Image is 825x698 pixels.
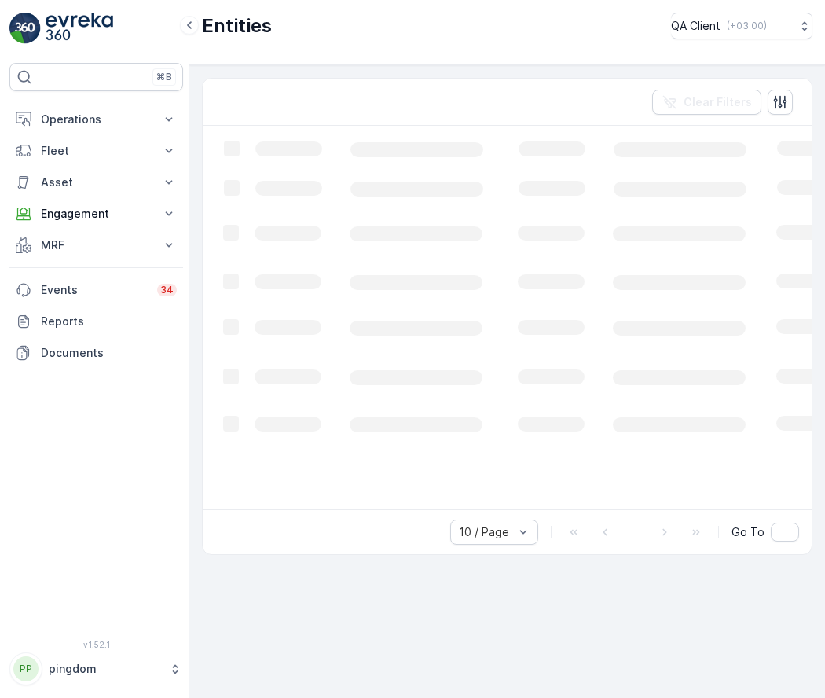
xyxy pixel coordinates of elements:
[684,94,752,110] p: Clear Filters
[9,337,183,369] a: Documents
[9,230,183,261] button: MRF
[671,13,812,39] button: QA Client(+03:00)
[41,282,148,298] p: Events
[9,104,183,135] button: Operations
[49,661,161,677] p: pingdom
[202,13,272,39] p: Entities
[9,274,183,306] a: Events34
[41,112,152,127] p: Operations
[9,13,41,44] img: logo
[9,198,183,230] button: Engagement
[9,306,183,337] a: Reports
[652,90,761,115] button: Clear Filters
[9,652,183,685] button: PPpingdom
[41,206,152,222] p: Engagement
[156,71,172,83] p: ⌘B
[41,237,152,253] p: MRF
[9,640,183,649] span: v 1.52.1
[41,345,177,361] p: Documents
[9,135,183,167] button: Fleet
[671,18,720,34] p: QA Client
[41,314,177,329] p: Reports
[160,284,174,296] p: 34
[727,20,767,32] p: ( +03:00 )
[9,167,183,198] button: Asset
[731,524,764,540] span: Go To
[46,13,113,44] img: logo_light-DOdMpM7g.png
[13,656,38,681] div: PP
[41,143,152,159] p: Fleet
[41,174,152,190] p: Asset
